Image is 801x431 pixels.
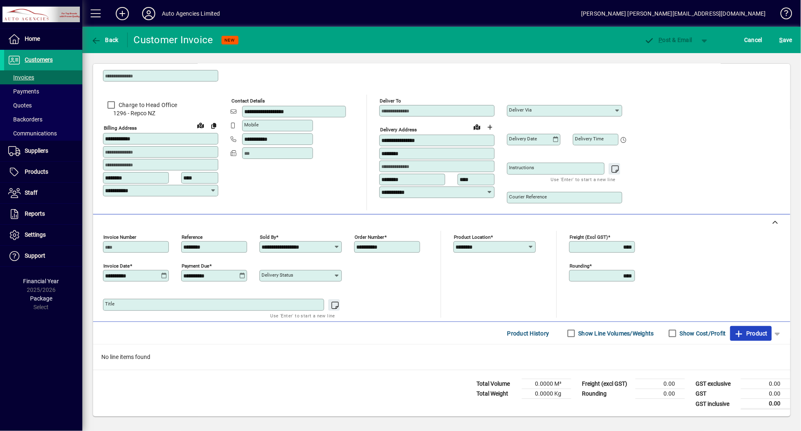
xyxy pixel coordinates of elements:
mat-label: Title [105,301,114,307]
label: Show Line Volumes/Weights [577,329,654,338]
td: 0.00 [741,379,790,389]
span: Cancel [745,33,763,47]
span: ost & Email [645,37,692,43]
td: 0.00 [635,379,685,389]
span: Staff [25,189,37,196]
span: Suppliers [25,147,48,154]
td: 0.00 [635,389,685,399]
a: Knowledge Base [774,2,791,28]
label: Show Cost/Profit [678,329,726,338]
button: Choose address [483,121,497,134]
td: Total Weight [472,389,522,399]
td: GST [691,389,741,399]
a: View on map [470,120,483,133]
mat-label: Delivery time [575,136,604,142]
mat-label: Product location [454,234,490,240]
mat-label: Rounding [570,263,589,269]
mat-label: Order number [355,234,384,240]
td: Rounding [578,389,635,399]
button: Back [89,33,121,47]
a: Home [4,29,82,49]
span: Customers [25,56,53,63]
button: Profile [135,6,162,21]
a: Support [4,246,82,266]
div: [PERSON_NAME] [PERSON_NAME][EMAIL_ADDRESS][DOMAIN_NAME] [581,7,766,20]
td: 0.0000 Kg [522,389,571,399]
mat-label: Deliver via [509,107,532,113]
span: Communications [8,130,57,137]
app-page-header-button: Back [82,33,128,47]
mat-label: Sold by [260,234,276,240]
mat-hint: Use 'Enter' to start a new line [551,175,616,184]
td: GST exclusive [691,379,741,389]
td: 0.00 [741,389,790,399]
span: NEW [225,37,235,43]
span: Support [25,252,45,259]
span: 1296 - Repco NZ [103,109,218,118]
span: Invoices [8,74,34,81]
a: Staff [4,183,82,203]
span: Settings [25,231,46,238]
span: Reports [25,210,45,217]
span: Package [30,295,52,302]
span: Home [25,35,40,42]
td: 0.00 [741,399,790,409]
span: Products [25,168,48,175]
td: Freight (excl GST) [578,379,635,389]
span: Backorders [8,116,42,123]
button: Cancel [743,33,765,47]
a: Suppliers [4,141,82,161]
mat-label: Instructions [509,165,534,170]
mat-label: Invoice date [103,263,130,269]
span: Back [91,37,119,43]
span: Product History [507,327,549,340]
td: Total Volume [472,379,522,389]
button: Copy to Delivery address [207,119,220,132]
a: View on map [194,119,207,132]
a: Quotes [4,98,82,112]
button: Post & Email [640,33,696,47]
a: Invoices [4,70,82,84]
span: Payments [8,88,39,95]
td: GST inclusive [691,399,741,409]
span: Product [734,327,768,340]
mat-label: Delivery status [262,272,293,278]
button: Product History [504,326,553,341]
button: Save [778,33,794,47]
mat-label: Invoice number [103,234,136,240]
a: Products [4,162,82,182]
mat-hint: Use 'Enter' to start a new line [271,311,335,320]
a: Settings [4,225,82,245]
a: Payments [4,84,82,98]
a: Backorders [4,112,82,126]
mat-label: Deliver To [380,98,401,104]
label: Charge to Head Office [117,101,177,109]
a: Communications [4,126,82,140]
span: Quotes [8,102,32,109]
mat-label: Payment due [182,263,209,269]
mat-label: Reference [182,234,203,240]
td: 0.0000 M³ [522,379,571,389]
button: Add [109,6,135,21]
div: Customer Invoice [134,33,213,47]
mat-label: Mobile [244,122,259,128]
button: Product [730,326,772,341]
mat-label: Courier Reference [509,194,547,200]
div: Auto Agencies Limited [162,7,220,20]
span: ave [780,33,792,47]
mat-label: Delivery date [509,136,537,142]
mat-label: Freight (excl GST) [570,234,608,240]
a: Reports [4,204,82,224]
span: S [780,37,783,43]
span: Financial Year [23,278,59,284]
div: No line items found [93,345,790,370]
span: P [659,37,663,43]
